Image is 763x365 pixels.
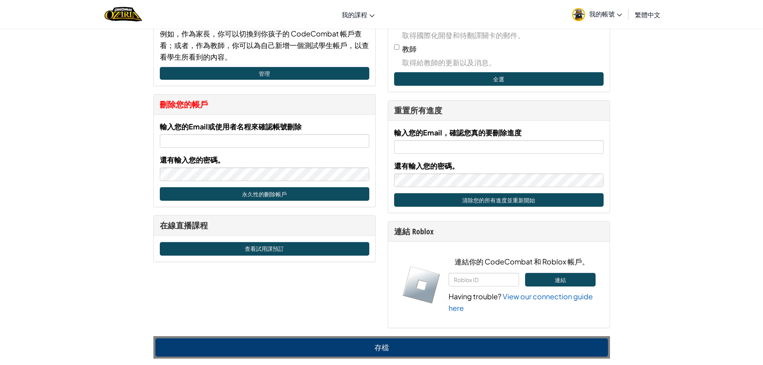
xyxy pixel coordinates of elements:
a: Ozaria by CodeCombat logo [105,6,142,22]
div: 刪除您的帳戶 [160,99,369,110]
span: 我的帳號 [589,10,622,18]
span: 我的課程 [342,10,367,19]
img: Home [105,6,142,22]
label: 還有輸入您的密碼。 [394,160,459,171]
button: 全選 [394,72,604,86]
div: 在線直播課程 [160,220,369,231]
a: 管理 [160,67,369,80]
div: 重置所有進度 [394,105,604,116]
p: 連結你的 CodeCombat 和 Roblox 帳戶。 [449,256,595,267]
label: 還有輸入您的密碼。 [160,154,225,165]
span: 取得給教師的更新以及消息。 [402,56,604,68]
img: roblox-logo.svg [402,266,441,305]
div: 在不同的 CodeCombat 帳戶之間建立連接，以便能夠快速切換。例如，作為家長，你可以切換到你孩子的 CodeCombat 帳戶查看；或者，作為教師，你可以為自己新增一個測試學生帳戶，以查看... [160,16,369,63]
span: 取得國際化開發和待翻譯關卡的郵件。 [402,29,604,41]
button: 連結 [525,273,595,286]
button: 存檔 [155,338,608,357]
span: Having trouble? [449,292,501,301]
a: 我的課程 [338,4,378,25]
input: Roblox ID [449,273,519,286]
label: 輸入您的Email，確認您真的要刪除進度 [394,127,521,138]
span: 教師 [402,44,417,53]
a: 繁體中文 [631,4,664,25]
span: 繁體中文 [635,10,660,19]
a: View our connection guide here [449,292,593,313]
a: 我的帳號 [568,2,626,27]
label: 輸入您的Email或使用者名程來確認帳號刪除 [160,121,302,132]
div: 連結 Roblox [394,226,604,237]
button: 永久性的刪除帳戶 [160,187,369,201]
button: 清除您的所有進度並重新開始 [394,193,604,207]
a: 查看試用課預訂 [160,242,369,256]
img: avatar [572,8,585,21]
